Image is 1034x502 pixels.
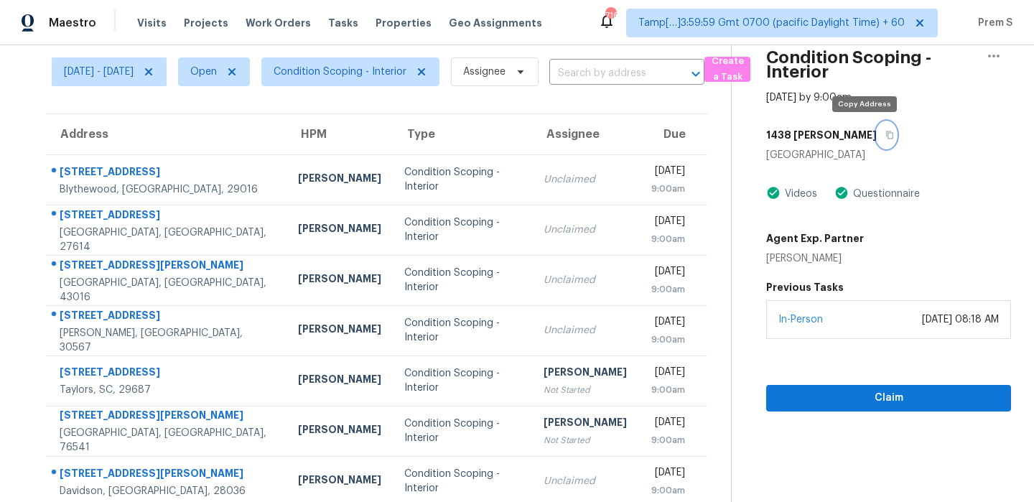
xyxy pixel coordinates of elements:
[650,264,685,282] div: [DATE]
[544,474,627,488] div: Unclaimed
[650,214,685,232] div: [DATE]
[781,187,817,201] div: Videos
[137,16,167,30] span: Visits
[298,473,381,491] div: [PERSON_NAME]
[650,465,685,483] div: [DATE]
[184,16,228,30] span: Projects
[544,365,627,383] div: [PERSON_NAME]
[638,16,905,30] span: Tamp[…]3:59:59 Gmt 0700 (pacific Daylight Time) + 60
[650,164,685,182] div: [DATE]
[766,231,864,246] h5: Agent Exp. Partner
[46,114,287,154] th: Address
[60,484,275,498] div: Davidson, [GEOGRAPHIC_DATA], 28036
[544,383,627,397] div: Not Started
[650,315,685,333] div: [DATE]
[922,312,999,327] div: [DATE] 08:18 AM
[246,16,311,30] span: Work Orders
[404,266,521,294] div: Condition Scoping - Interior
[463,65,506,79] span: Assignee
[766,280,1011,294] h5: Previous Tasks
[60,258,275,276] div: [STREET_ADDRESS][PERSON_NAME]
[376,16,432,30] span: Properties
[60,226,275,254] div: [GEOGRAPHIC_DATA], [GEOGRAPHIC_DATA], 27614
[60,326,275,355] div: [PERSON_NAME], [GEOGRAPHIC_DATA], 30567
[650,433,685,447] div: 9:00am
[449,16,542,30] span: Geo Assignments
[972,16,1012,30] span: Prem S
[766,251,864,266] div: [PERSON_NAME]
[650,383,685,397] div: 9:00am
[404,165,521,194] div: Condition Scoping - Interior
[650,232,685,246] div: 9:00am
[778,389,1000,407] span: Claim
[298,322,381,340] div: [PERSON_NAME]
[544,172,627,187] div: Unclaimed
[404,215,521,244] div: Condition Scoping - Interior
[60,276,275,305] div: [GEOGRAPHIC_DATA], [GEOGRAPHIC_DATA], 43016
[60,466,275,484] div: [STREET_ADDRESS][PERSON_NAME]
[605,9,615,23] div: 716
[274,65,406,79] span: Condition Scoping - Interior
[60,182,275,197] div: Blythewood, [GEOGRAPHIC_DATA], 29016
[544,323,627,338] div: Unclaimed
[298,422,381,440] div: [PERSON_NAME]
[404,417,521,445] div: Condition Scoping - Interior
[287,114,393,154] th: HPM
[766,385,1011,412] button: Claim
[686,64,706,84] button: Open
[60,383,275,397] div: Taylors, SC, 29687
[650,333,685,347] div: 9:00am
[49,16,96,30] span: Maestro
[404,366,521,395] div: Condition Scoping - Interior
[60,426,275,455] div: [GEOGRAPHIC_DATA], [GEOGRAPHIC_DATA], 76541
[704,57,750,82] button: Create a Task
[766,50,977,79] h2: Condition Scoping - Interior
[650,415,685,433] div: [DATE]
[544,273,627,287] div: Unclaimed
[404,316,521,345] div: Condition Scoping - Interior
[778,315,823,325] a: In-Person
[60,408,275,426] div: [STREET_ADDRESS][PERSON_NAME]
[638,114,707,154] th: Due
[766,128,877,142] h5: 1438 [PERSON_NAME]
[766,90,852,105] div: [DATE] by 9:00am
[393,114,533,154] th: Type
[190,65,217,79] span: Open
[298,171,381,189] div: [PERSON_NAME]
[650,365,685,383] div: [DATE]
[64,65,134,79] span: [DATE] - [DATE]
[60,308,275,326] div: [STREET_ADDRESS]
[650,483,685,498] div: 9:00am
[834,185,849,200] img: Artifact Present Icon
[849,187,920,201] div: Questionnaire
[298,372,381,390] div: [PERSON_NAME]
[532,114,638,154] th: Assignee
[766,148,1011,162] div: [GEOGRAPHIC_DATA]
[650,182,685,196] div: 9:00am
[544,415,627,433] div: [PERSON_NAME]
[766,185,781,200] img: Artifact Present Icon
[60,365,275,383] div: [STREET_ADDRESS]
[298,221,381,239] div: [PERSON_NAME]
[544,223,627,237] div: Unclaimed
[60,164,275,182] div: [STREET_ADDRESS]
[712,53,743,86] span: Create a Task
[544,433,627,447] div: Not Started
[328,18,358,28] span: Tasks
[549,62,664,85] input: Search by address
[404,467,521,496] div: Condition Scoping - Interior
[60,208,275,226] div: [STREET_ADDRESS]
[650,282,685,297] div: 9:00am
[298,271,381,289] div: [PERSON_NAME]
